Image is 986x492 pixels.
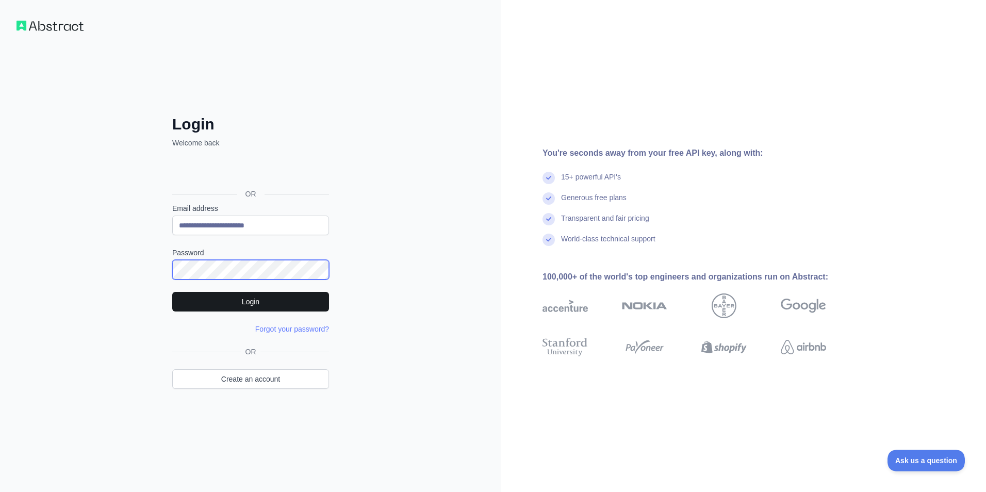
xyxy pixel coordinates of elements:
[543,172,555,184] img: check mark
[712,293,736,318] img: bayer
[543,336,588,358] img: stanford university
[543,293,588,318] img: accenture
[172,115,329,134] h2: Login
[543,192,555,205] img: check mark
[172,248,329,258] label: Password
[237,189,265,199] span: OR
[622,293,667,318] img: nokia
[543,147,859,159] div: You're seconds away from your free API key, along with:
[781,293,826,318] img: google
[561,213,649,234] div: Transparent and fair pricing
[543,271,859,283] div: 100,000+ of the world's top engineers and organizations run on Abstract:
[561,234,655,254] div: World-class technical support
[172,203,329,214] label: Email address
[241,347,260,357] span: OR
[622,336,667,358] img: payoneer
[172,369,329,389] a: Create an account
[255,325,329,333] a: Forgot your password?
[167,159,332,182] iframe: Sign in with Google Button
[888,450,965,471] iframe: Toggle Customer Support
[781,336,826,358] img: airbnb
[172,138,329,148] p: Welcome back
[561,172,621,192] div: 15+ powerful API's
[701,336,747,358] img: shopify
[172,292,329,311] button: Login
[543,213,555,225] img: check mark
[561,192,627,213] div: Generous free plans
[17,21,84,31] img: Workflow
[543,234,555,246] img: check mark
